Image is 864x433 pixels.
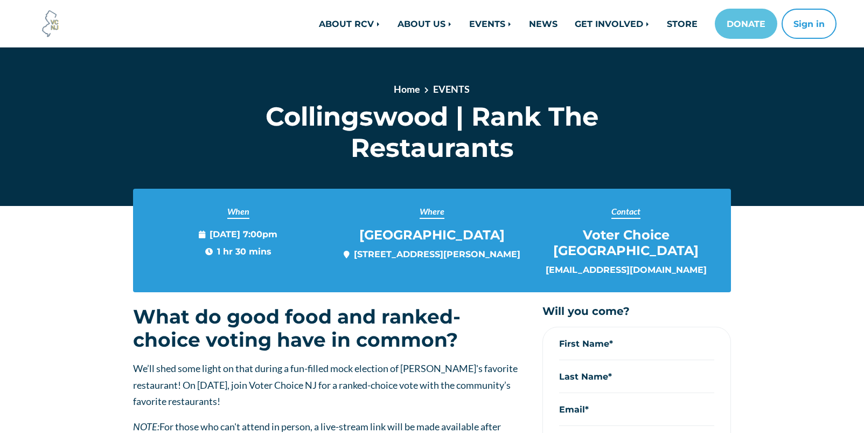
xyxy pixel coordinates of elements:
a: [STREET_ADDRESS][PERSON_NAME] [354,249,520,259]
span: 1 hr 30 mins [205,245,271,258]
a: EVENTS [461,13,520,35]
span: [GEOGRAPHIC_DATA] [359,228,505,243]
a: [EMAIL_ADDRESS][DOMAIN_NAME] [546,264,707,275]
h5: Will you come? [542,305,731,318]
h1: Collingswood | Rank The Restaurants [210,101,654,163]
span: Where [420,205,444,219]
span: Contact [611,205,640,219]
p: We’ll shed some light on that during a fun-filled mock election of [PERSON_NAME]'s favorite resta... [133,360,526,410]
a: GET INVOLVED [566,13,658,35]
a: DONATE [715,9,777,39]
a: EVENTS [433,83,470,95]
section: Event info [133,189,731,292]
span: Voter Choice [GEOGRAPHIC_DATA] [537,228,715,258]
em: NOTE: [133,421,159,432]
a: STORE [658,13,706,35]
a: Home [394,83,420,95]
span: When [227,205,249,219]
a: ABOUT US [389,13,461,35]
span: [DATE] 7:00pm [199,228,277,240]
img: Voter Choice NJ [36,9,65,38]
a: ABOUT RCV [310,13,389,35]
a: NEWS [520,13,566,35]
h2: What do good food and ranked-choice voting have in common? [133,305,526,352]
nav: breadcrumb [248,82,616,101]
nav: Main navigation [201,9,837,39]
button: Sign in or sign up [782,9,837,39]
